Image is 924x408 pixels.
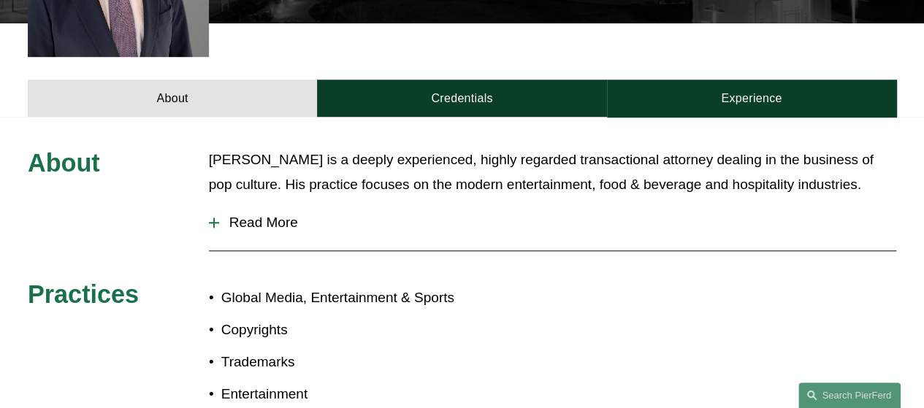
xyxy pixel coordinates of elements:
[317,80,606,117] a: Credentials
[221,317,462,342] p: Copyrights
[209,204,896,242] button: Read More
[28,280,139,308] span: Practices
[219,215,896,231] span: Read More
[221,285,462,310] p: Global Media, Entertainment & Sports
[209,147,896,198] p: [PERSON_NAME] is a deeply experienced, highly regarded transactional attorney dealing in the busi...
[28,149,100,177] span: About
[221,350,462,374] p: Trademarks
[28,80,317,117] a: About
[221,382,462,407] p: Entertainment
[607,80,896,117] a: Experience
[798,382,901,408] a: Search this site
